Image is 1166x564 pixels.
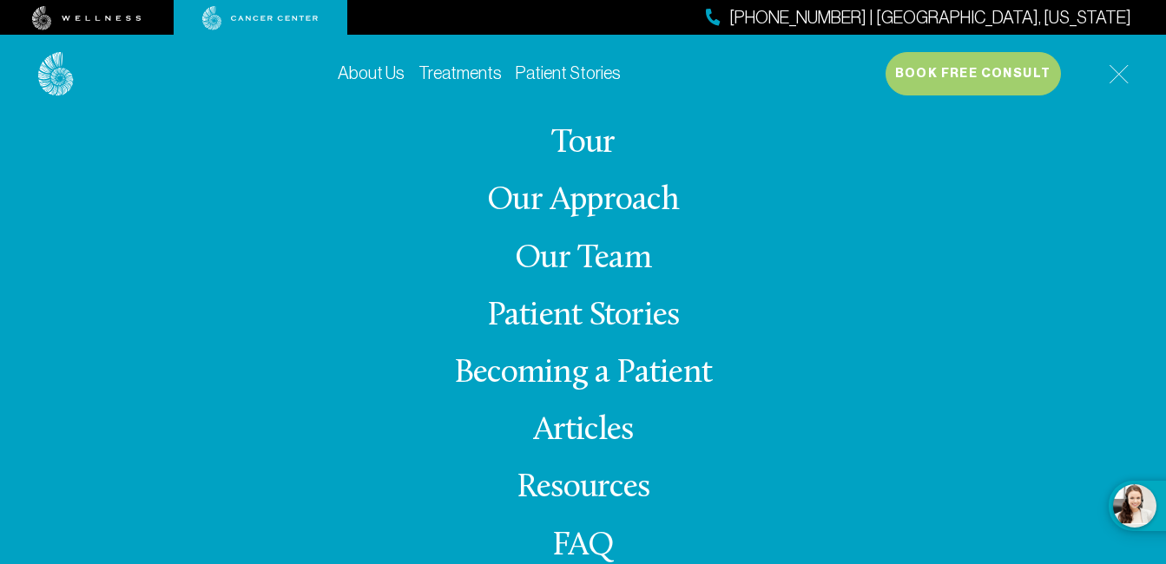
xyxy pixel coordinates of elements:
a: Our Approach [487,184,679,218]
a: About Us [338,63,405,82]
a: Our Team [515,242,651,276]
a: Patient Stories [516,63,621,82]
a: FAQ [552,529,615,563]
a: Becoming a Patient [454,357,712,390]
a: Tour [551,127,616,161]
img: logo [38,52,74,96]
img: wellness [32,6,142,30]
a: Patient Stories [487,299,680,333]
img: cancer center [202,6,319,30]
button: Book Free Consult [886,52,1061,95]
a: Treatments [418,63,502,82]
a: Resources [517,471,649,505]
a: Articles [533,414,634,448]
a: [PHONE_NUMBER] | [GEOGRAPHIC_DATA], [US_STATE] [706,5,1131,30]
span: [PHONE_NUMBER] | [GEOGRAPHIC_DATA], [US_STATE] [729,5,1131,30]
img: icon-hamburger [1109,64,1129,84]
